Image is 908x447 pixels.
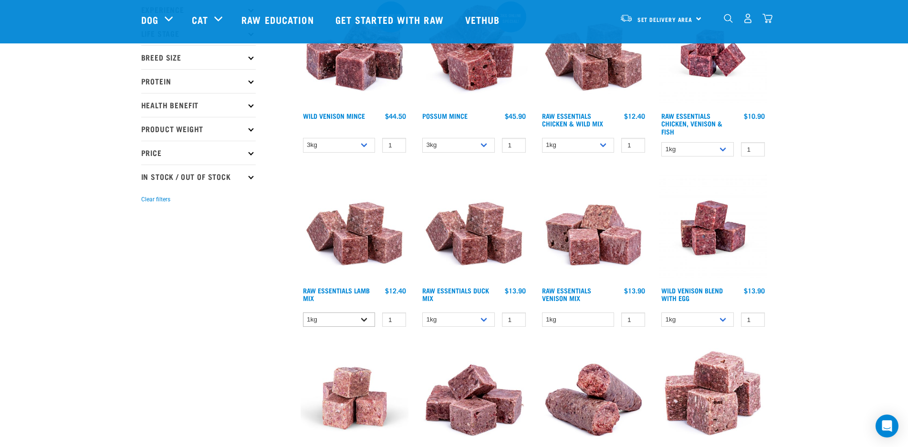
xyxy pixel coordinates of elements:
a: Raw Essentials Chicken, Venison & Fish [661,114,722,133]
div: $12.40 [385,287,406,294]
a: Raw Essentials Lamb Mix [303,289,370,300]
a: Raw Essentials Duck Mix [422,289,489,300]
input: 1 [502,138,526,153]
p: Price [141,141,256,165]
a: Wild Venison Mince [303,114,365,117]
img: home-icon@2x.png [762,13,772,23]
p: Product Weight [141,117,256,141]
a: Vethub [456,0,512,39]
input: 1 [621,138,645,153]
div: $44.50 [385,112,406,120]
img: van-moving.png [620,14,633,22]
a: Possum Mince [422,114,468,117]
img: user.png [743,13,753,23]
input: 1 [741,312,765,327]
div: $12.40 [624,112,645,120]
input: 1 [621,312,645,327]
div: $13.90 [744,287,765,294]
img: 1113 RE Venison Mix 01 [540,174,648,282]
img: ?1041 RE Lamb Mix 01 [301,174,409,282]
a: Raw Education [232,0,325,39]
img: ?1041 RE Lamb Mix 01 [420,174,528,282]
div: $13.90 [624,287,645,294]
a: Cat [192,12,208,27]
a: Get started with Raw [326,0,456,39]
p: Health Benefit [141,93,256,117]
a: Raw Essentials Venison Mix [542,289,591,300]
p: Protein [141,69,256,93]
a: Dog [141,12,158,27]
input: 1 [382,312,406,327]
img: home-icon-1@2x.png [724,14,733,23]
p: Breed Size [141,45,256,69]
div: Open Intercom Messenger [876,415,898,437]
div: $10.90 [744,112,765,120]
div: $13.90 [505,287,526,294]
img: Venison Egg 1616 [659,174,767,282]
input: 1 [382,138,406,153]
p: In Stock / Out Of Stock [141,165,256,188]
input: 1 [502,312,526,327]
button: Clear filters [141,195,170,204]
a: Raw Essentials Chicken & Wild Mix [542,114,603,125]
span: Set Delivery Area [637,18,693,21]
input: 1 [741,142,765,157]
div: $45.90 [505,112,526,120]
a: Wild Venison Blend with Egg [661,289,723,300]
